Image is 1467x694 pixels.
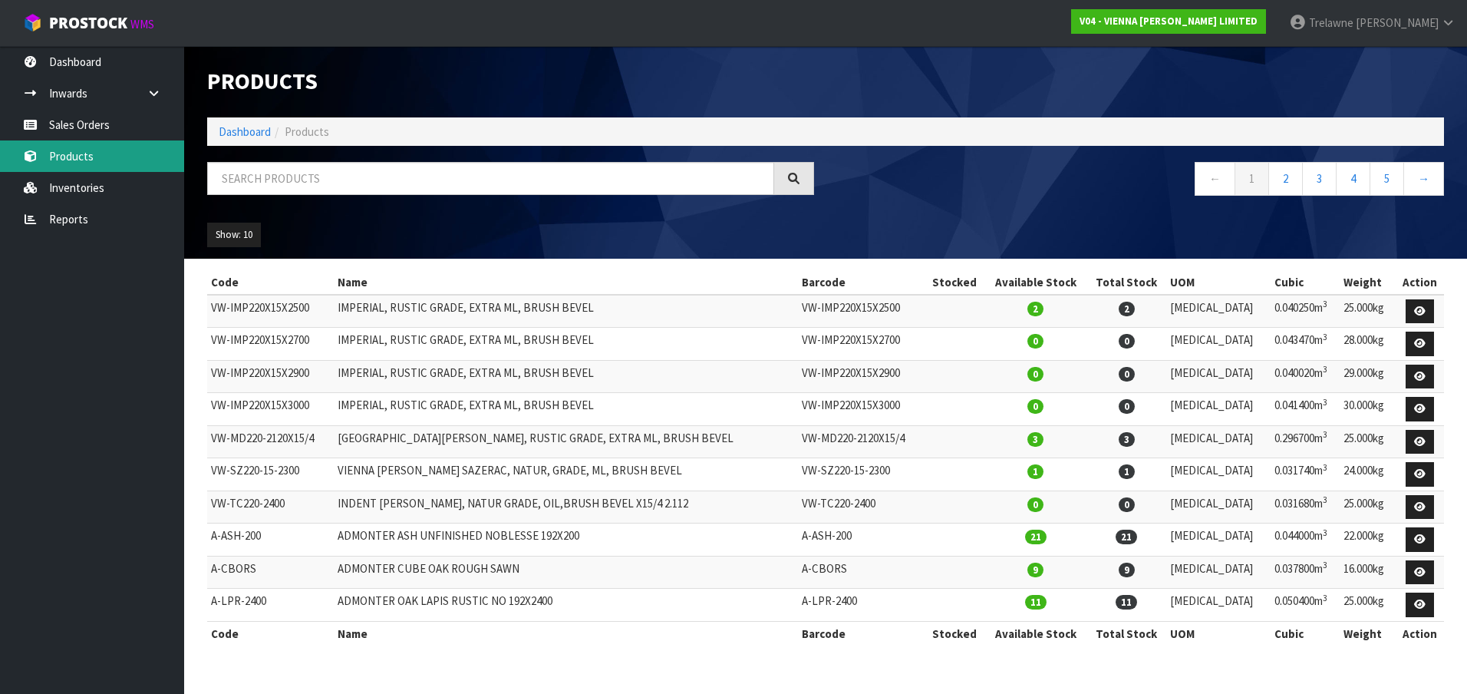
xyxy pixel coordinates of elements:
a: ← [1195,162,1235,195]
span: 0 [1027,334,1043,349]
sup: 3 [1323,560,1327,570]
span: ProStock [49,13,127,33]
th: UOM [1166,270,1271,295]
span: 3 [1119,432,1135,447]
th: Weight [1340,270,1395,295]
td: 28.000kg [1340,328,1395,361]
td: VW-IMP220X15X2700 [207,328,334,361]
td: VW-TC220-2400 [798,491,925,524]
td: IMPERIAL, RUSTIC GRADE, EXTRA ML, BRUSH BEVEL [334,360,797,393]
img: cube-alt.png [23,13,42,32]
td: 0.296700m [1271,425,1340,458]
td: [MEDICAL_DATA] [1166,458,1271,491]
td: VIENNA [PERSON_NAME] SAZERAC, NATUR, GRADE, ML, BRUSH BEVEL [334,458,797,491]
th: Weight [1340,621,1395,646]
sup: 3 [1323,429,1327,440]
a: 2 [1268,162,1303,195]
td: 0.031740m [1271,458,1340,491]
td: [MEDICAL_DATA] [1166,556,1271,589]
td: A-ASH-200 [798,524,925,557]
sup: 3 [1323,299,1327,309]
th: Action [1396,621,1444,646]
nav: Page navigation [837,162,1444,200]
th: Stocked [925,621,984,646]
span: 0 [1119,334,1135,349]
span: 2 [1027,302,1043,316]
td: IMPERIAL, RUSTIC GRADE, EXTRA ML, BRUSH BEVEL [334,295,797,328]
button: Show: 10 [207,223,261,247]
td: INDENT [PERSON_NAME], NATUR GRADE, OIL,BRUSH BEVEL X15/4 2.112 [334,491,797,524]
th: Total Stock [1087,621,1166,646]
td: 25.000kg [1340,491,1395,524]
th: Total Stock [1087,270,1166,295]
td: 0.040020m [1271,360,1340,393]
td: VW-IMP220X15X2500 [207,295,334,328]
sup: 3 [1323,527,1327,538]
sup: 3 [1323,593,1327,603]
td: [MEDICAL_DATA] [1166,491,1271,524]
span: 9 [1119,563,1135,577]
input: Search products [207,162,774,195]
th: Name [334,621,797,646]
td: VW-MD220-2120X15/4 [798,425,925,458]
span: 3 [1027,432,1043,447]
td: ADMONTER OAK LAPIS RUSTIC NO 192X2400 [334,589,797,622]
td: 16.000kg [1340,556,1395,589]
td: IMPERIAL, RUSTIC GRADE, EXTRA ML, BRUSH BEVEL [334,393,797,426]
a: 4 [1336,162,1370,195]
td: [MEDICAL_DATA] [1166,360,1271,393]
td: 0.044000m [1271,524,1340,557]
td: 0.050400m [1271,589,1340,622]
td: 30.000kg [1340,393,1395,426]
td: 0.031680m [1271,491,1340,524]
td: 25.000kg [1340,425,1395,458]
sup: 3 [1323,397,1327,408]
th: Barcode [798,621,925,646]
td: VW-SZ220-15-2300 [207,458,334,491]
span: 0 [1119,399,1135,414]
span: Products [285,124,329,139]
span: 0 [1027,367,1043,382]
td: [MEDICAL_DATA] [1166,393,1271,426]
td: A-LPR-2400 [798,589,925,622]
td: A-CBORS [798,556,925,589]
td: ADMONTER ASH UNFINISHED NOBLESSE 192X200 [334,524,797,557]
th: Barcode [798,270,925,295]
span: 1 [1119,464,1135,479]
td: VW-IMP220X15X2700 [798,328,925,361]
th: Action [1396,270,1444,295]
th: Available Stock [984,270,1086,295]
td: [MEDICAL_DATA] [1166,328,1271,361]
th: Code [207,270,334,295]
td: 0.037800m [1271,556,1340,589]
span: 0 [1027,497,1043,512]
h1: Products [207,69,814,94]
sup: 3 [1323,332,1327,342]
td: VW-IMP220X15X2900 [207,360,334,393]
sup: 3 [1323,364,1327,375]
td: VW-IMP220X15X3000 [207,393,334,426]
td: 0.041400m [1271,393,1340,426]
th: Cubic [1271,621,1340,646]
td: 25.000kg [1340,589,1395,622]
span: 9 [1027,563,1043,577]
td: [GEOGRAPHIC_DATA][PERSON_NAME], RUSTIC GRADE, EXTRA ML, BRUSH BEVEL [334,425,797,458]
td: 29.000kg [1340,360,1395,393]
span: 1 [1027,464,1043,479]
td: IMPERIAL, RUSTIC GRADE, EXTRA ML, BRUSH BEVEL [334,328,797,361]
td: VW-IMP220X15X3000 [798,393,925,426]
a: 5 [1370,162,1404,195]
a: 3 [1302,162,1337,195]
td: 0.040250m [1271,295,1340,328]
th: Name [334,270,797,295]
a: 1 [1235,162,1269,195]
td: ADMONTER CUBE OAK ROUGH SAWN [334,556,797,589]
strong: V04 - VIENNA [PERSON_NAME] LIMITED [1080,15,1258,28]
span: 11 [1116,595,1137,610]
small: WMS [130,17,154,31]
td: VW-TC220-2400 [207,491,334,524]
th: Cubic [1271,270,1340,295]
a: Dashboard [219,124,271,139]
span: 21 [1116,530,1137,544]
td: VW-IMP220X15X2500 [798,295,925,328]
